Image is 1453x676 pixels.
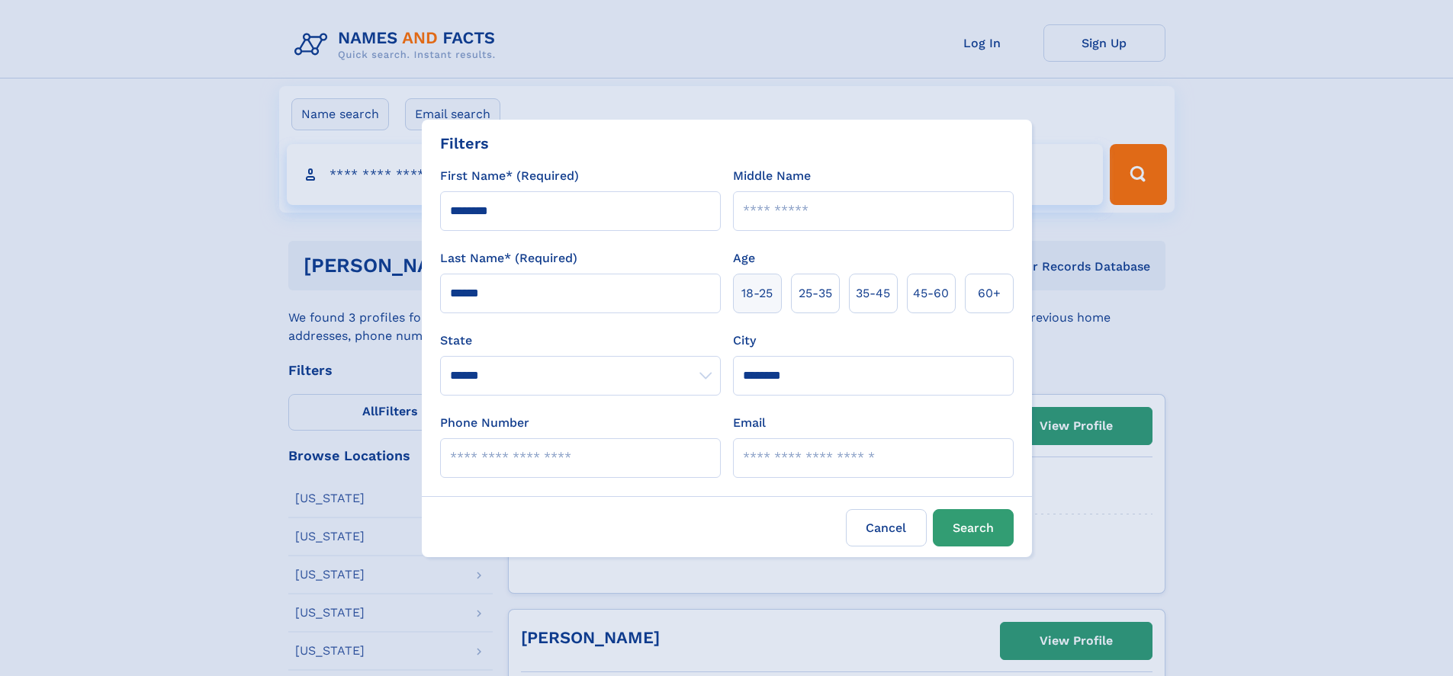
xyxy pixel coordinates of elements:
[440,249,577,268] label: Last Name* (Required)
[440,414,529,432] label: Phone Number
[733,249,755,268] label: Age
[978,284,1001,303] span: 60+
[933,509,1014,546] button: Search
[741,284,773,303] span: 18‑25
[440,332,721,350] label: State
[799,284,832,303] span: 25‑35
[733,167,811,185] label: Middle Name
[733,332,756,350] label: City
[846,509,927,546] label: Cancel
[733,414,766,432] label: Email
[440,132,489,155] div: Filters
[913,284,949,303] span: 45‑60
[856,284,890,303] span: 35‑45
[440,167,579,185] label: First Name* (Required)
